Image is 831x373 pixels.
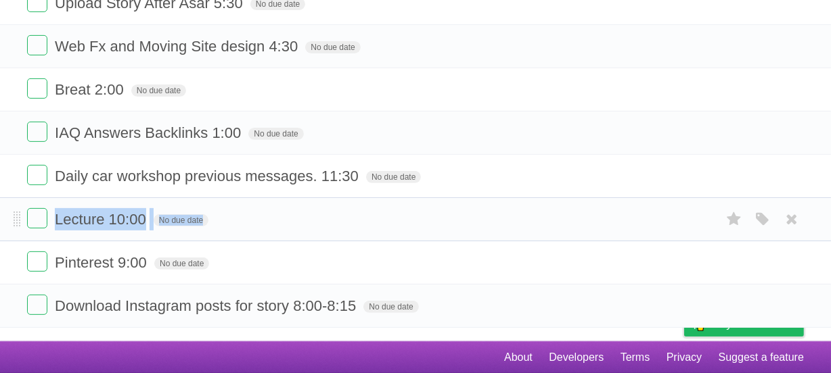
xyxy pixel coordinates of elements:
[27,208,47,228] label: Done
[366,171,421,183] span: No due date
[713,312,797,336] span: Buy me a coffee
[55,211,150,228] span: Lecture 10:00
[27,165,47,185] label: Done
[131,84,186,97] span: No due date
[248,128,303,140] span: No due date
[55,297,359,314] span: Download Instagram posts for story 8:00-8:15
[621,345,650,370] a: Terms
[154,214,208,226] span: No due date
[27,122,47,142] label: Done
[55,168,362,184] span: Daily car workshop previous messages. 11:30
[719,345,804,370] a: Suggest a feature
[55,81,127,98] span: Breat 2:00
[549,345,604,370] a: Developers
[55,254,150,271] span: Pinterest 9:00
[504,345,533,370] a: About
[27,251,47,272] label: Done
[721,208,747,230] label: Star task
[27,35,47,55] label: Done
[55,38,301,55] span: Web Fx and Moving Site design 4:30
[27,295,47,315] label: Done
[55,124,244,141] span: IAQ Answers Backlinks 1:00
[363,301,418,313] span: No due date
[27,78,47,99] label: Done
[667,345,702,370] a: Privacy
[154,257,209,270] span: No due date
[305,41,360,53] span: No due date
